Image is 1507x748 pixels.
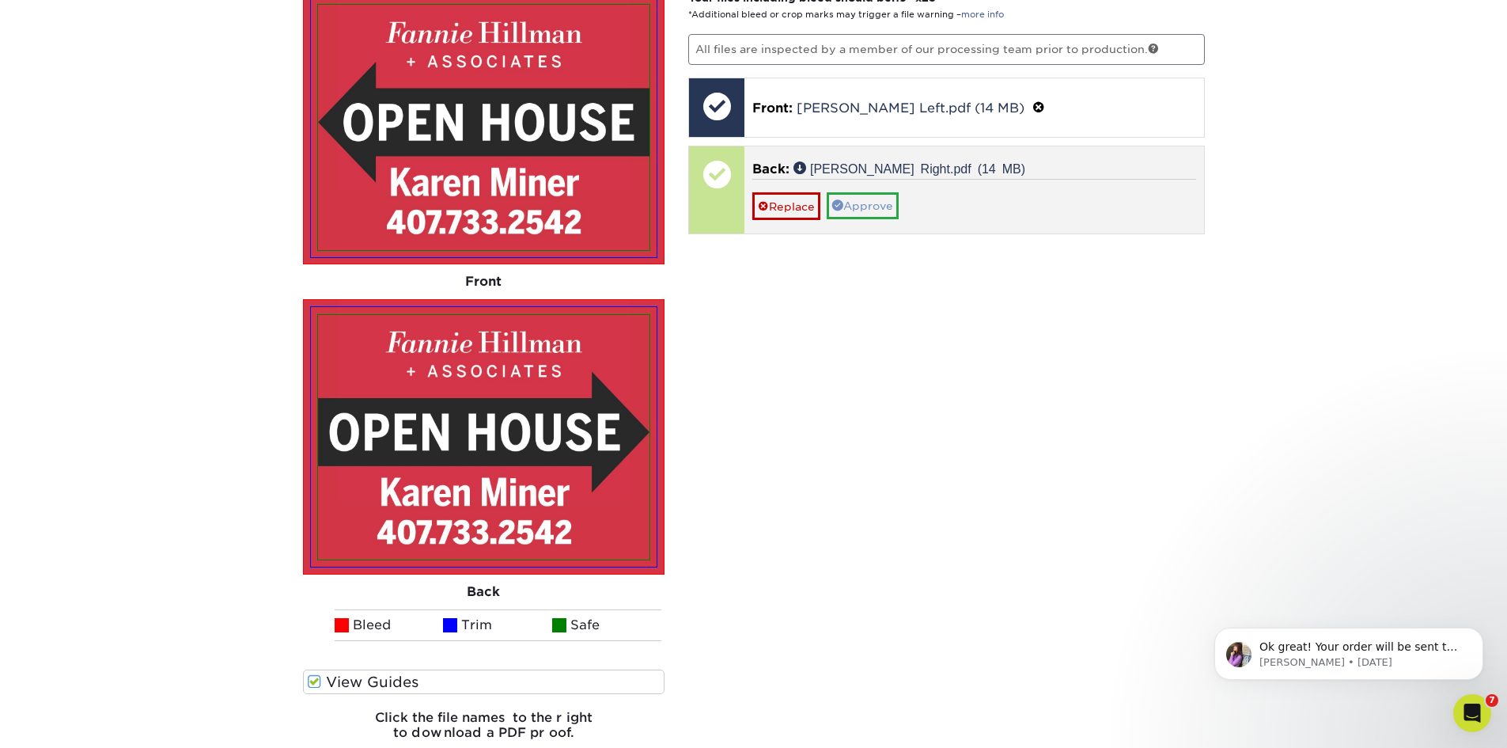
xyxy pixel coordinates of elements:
[1453,694,1491,732] iframe: Intercom live chat
[688,9,1004,20] small: *Additional bleed or crop marks may trigger a file warning –
[1486,694,1498,707] span: 7
[1191,594,1507,705] iframe: Intercom notifications message
[752,192,820,220] a: Replace
[303,575,665,609] div: Back
[961,9,1004,20] a: more info
[443,609,552,641] li: Trim
[797,101,1024,116] a: [PERSON_NAME] Left.pdf (14 MB)
[552,609,661,641] li: Safe
[688,34,1205,64] p: All files are inspected by a member of our processing team prior to production.
[793,161,1025,174] a: [PERSON_NAME] Right.pdf (14 MB)
[827,192,899,219] a: Approve
[303,670,665,694] label: View Guides
[303,264,665,299] div: Front
[335,609,444,641] li: Bleed
[752,101,793,116] span: Front:
[752,161,789,177] span: Back:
